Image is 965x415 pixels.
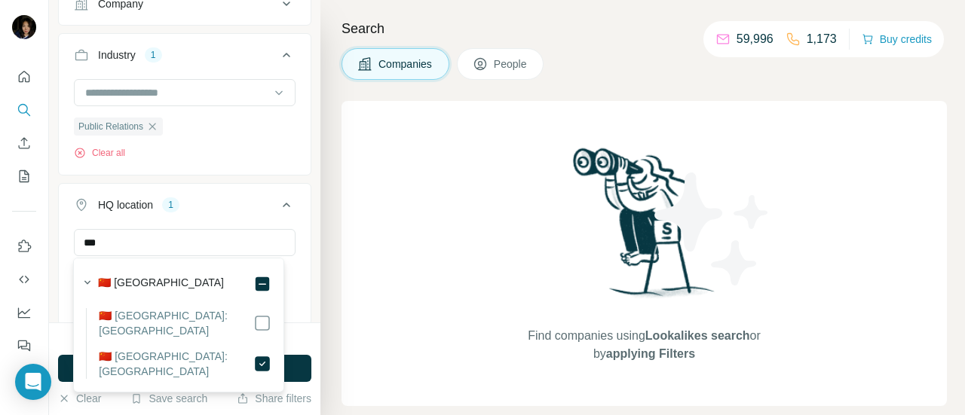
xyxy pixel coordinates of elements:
button: My lists [12,163,36,190]
img: Avatar [12,15,36,39]
p: 1,173 [807,30,837,48]
button: Use Surfe on LinkedIn [12,233,36,260]
span: Companies [378,56,433,72]
div: 1 [145,48,162,62]
div: Open Intercom Messenger [15,364,51,400]
button: Quick start [12,63,36,90]
label: 🇨🇳 [GEOGRAPHIC_DATA]: [GEOGRAPHIC_DATA] [99,349,253,379]
button: Clear all [74,146,125,160]
label: 🇨🇳 [GEOGRAPHIC_DATA] [98,275,224,293]
button: Search [12,96,36,124]
span: People [494,56,528,72]
span: Find companies using or by [523,327,764,363]
div: Industry [98,47,136,63]
button: Use Surfe API [12,266,36,293]
img: Surfe Illustration - Stars [645,161,780,297]
button: Save search [130,391,207,406]
h4: Search [342,18,947,39]
button: Run search [58,355,311,382]
div: HQ location [98,197,153,212]
span: Public Relations [78,120,143,133]
button: Industry1 [59,37,311,79]
span: applying Filters [606,347,695,360]
label: 🇨🇳 [GEOGRAPHIC_DATA]: [GEOGRAPHIC_DATA] [99,308,253,338]
button: HQ location1 [59,187,311,229]
button: Dashboard [12,299,36,326]
button: Share filters [237,391,311,406]
p: 59,996 [737,30,774,48]
button: Enrich CSV [12,130,36,157]
button: Feedback [12,332,36,359]
span: Lookalikes search [645,329,750,342]
button: Buy credits [862,29,932,50]
img: Surfe Illustration - Woman searching with binoculars [566,144,723,312]
button: Clear [58,391,101,406]
div: 1 [162,198,179,212]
